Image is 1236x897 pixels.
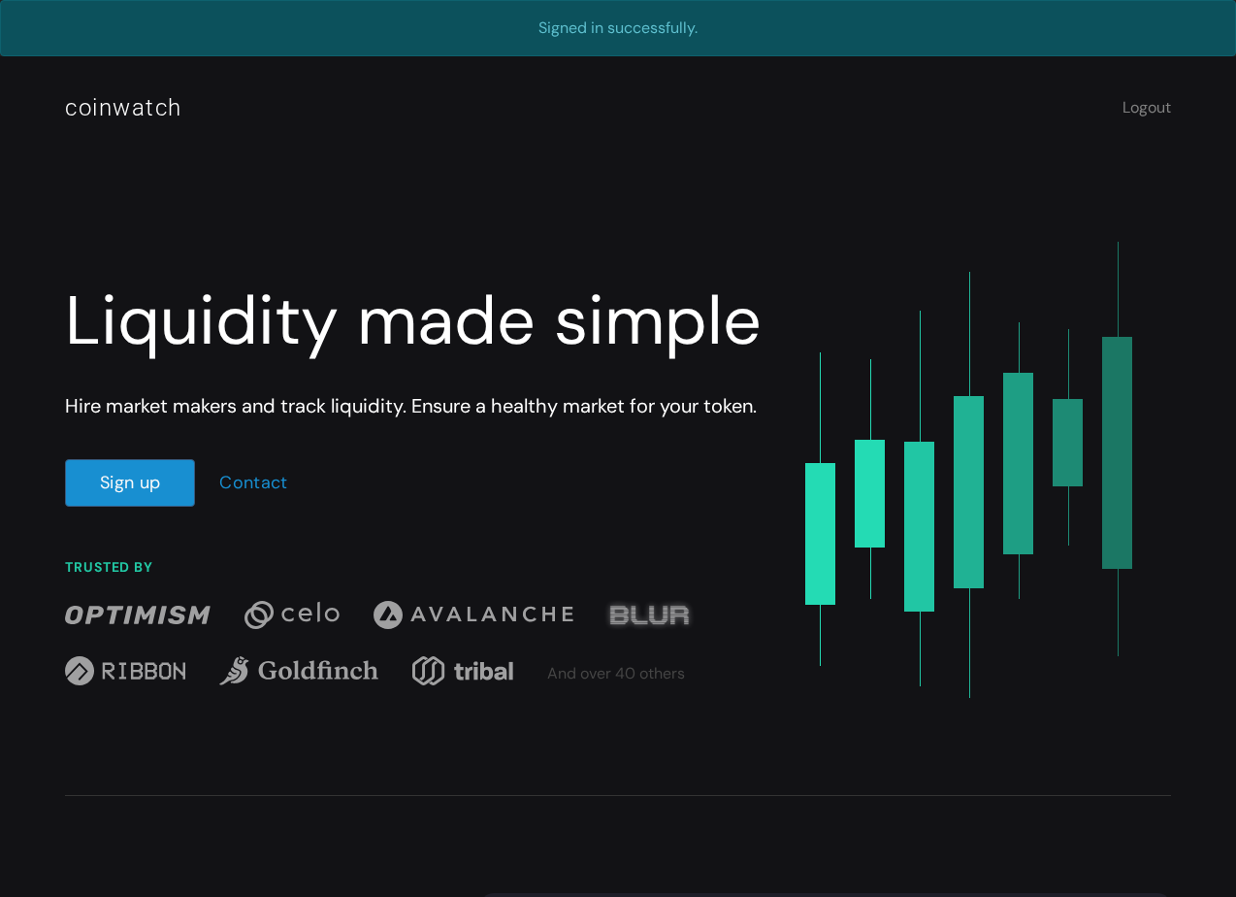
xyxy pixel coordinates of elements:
[65,558,153,576] span: TRUSTED BY
[219,471,288,494] a: Contact
[65,391,766,420] div: Hire market makers and track liquidity. Ensure a healthy market for your token.
[1122,97,1171,117] a: Logout
[100,470,160,496] div: Sign up
[547,662,685,685] div: And over 40 others
[805,242,1132,698] img: header_image-4c536081b868ff06617a9745a70531a2ed2b6ca29358ffb98a39b63ccd39795a.png
[65,281,766,362] div: Liquidity made simple
[65,459,195,507] a: Sign up
[65,90,182,125] div: coinwatch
